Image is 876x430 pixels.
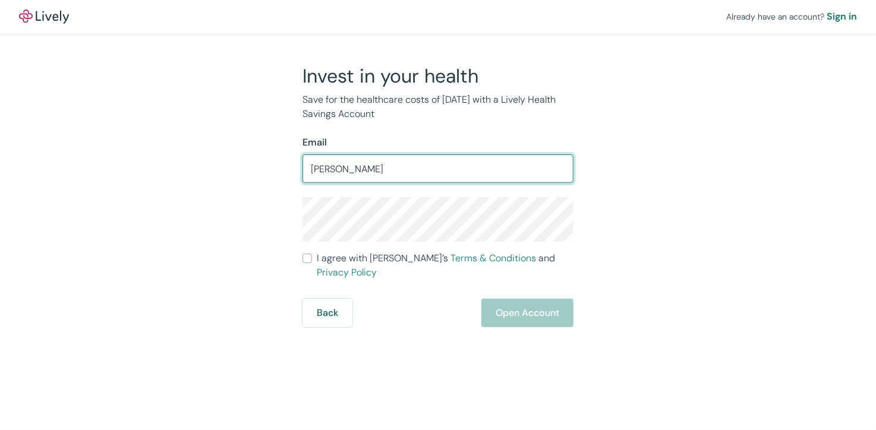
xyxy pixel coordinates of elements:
[302,93,574,121] p: Save for the healthcare costs of [DATE] with a Lively Health Savings Account
[19,10,69,24] img: Lively
[302,299,352,327] button: Back
[317,266,377,279] a: Privacy Policy
[450,252,536,264] a: Terms & Conditions
[827,10,857,24] a: Sign in
[317,251,574,280] span: I agree with [PERSON_NAME]’s and
[302,64,574,88] h2: Invest in your health
[726,10,857,24] div: Already have an account?
[19,10,69,24] a: LivelyLively
[302,135,327,150] label: Email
